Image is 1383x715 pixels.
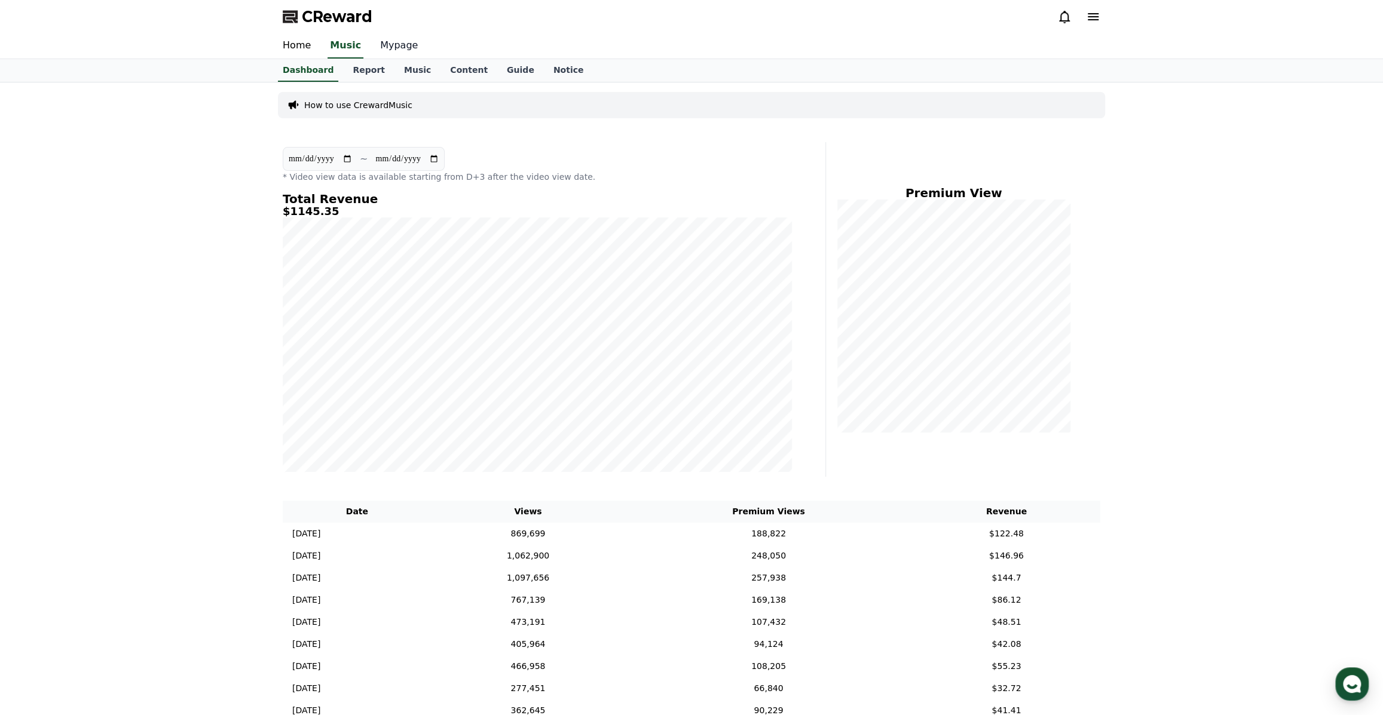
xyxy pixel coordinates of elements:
[292,660,320,673] p: [DATE]
[292,638,320,650] p: [DATE]
[283,501,432,523] th: Date
[30,397,51,406] span: Home
[432,655,625,677] td: 466,958
[836,186,1072,200] h4: Premium View
[4,379,79,409] a: Home
[292,550,320,562] p: [DATE]
[625,523,912,545] td: 188,822
[625,677,912,699] td: 66,840
[283,192,792,205] h4: Total Revenue
[497,59,544,82] a: Guide
[394,59,440,82] a: Music
[283,205,792,217] h5: $1145.35
[432,589,625,611] td: 767,139
[432,523,625,545] td: 869,699
[544,59,593,82] a: Notice
[625,567,912,589] td: 257,938
[360,152,368,166] p: ~
[432,611,625,633] td: 473,191
[913,611,1100,633] td: $48.51
[371,33,427,59] a: Mypage
[292,572,320,584] p: [DATE]
[913,523,1100,545] td: $122.48
[283,7,372,26] a: CReward
[440,59,497,82] a: Content
[913,655,1100,677] td: $55.23
[625,611,912,633] td: 107,432
[913,501,1100,523] th: Revenue
[625,633,912,655] td: 94,124
[292,682,320,695] p: [DATE]
[283,171,792,183] p: * Video view data is available starting from D+3 after the video view date.
[432,677,625,699] td: 277,451
[913,567,1100,589] td: $144.7
[278,59,338,82] a: Dashboard
[177,397,206,406] span: Settings
[273,33,320,59] a: Home
[328,33,363,59] a: Music
[432,545,625,567] td: 1,062,900
[154,379,230,409] a: Settings
[625,501,912,523] th: Premium Views
[302,7,372,26] span: CReward
[625,589,912,611] td: 169,138
[79,379,154,409] a: Messages
[913,545,1100,567] td: $146.96
[625,545,912,567] td: 248,050
[913,633,1100,655] td: $42.08
[432,633,625,655] td: 405,964
[913,677,1100,699] td: $32.72
[625,655,912,677] td: 108,205
[432,501,625,523] th: Views
[292,616,320,628] p: [DATE]
[343,59,394,82] a: Report
[292,594,320,606] p: [DATE]
[292,527,320,540] p: [DATE]
[304,99,412,111] a: How to use CrewardMusic
[432,567,625,589] td: 1,097,656
[913,589,1100,611] td: $86.12
[99,397,134,407] span: Messages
